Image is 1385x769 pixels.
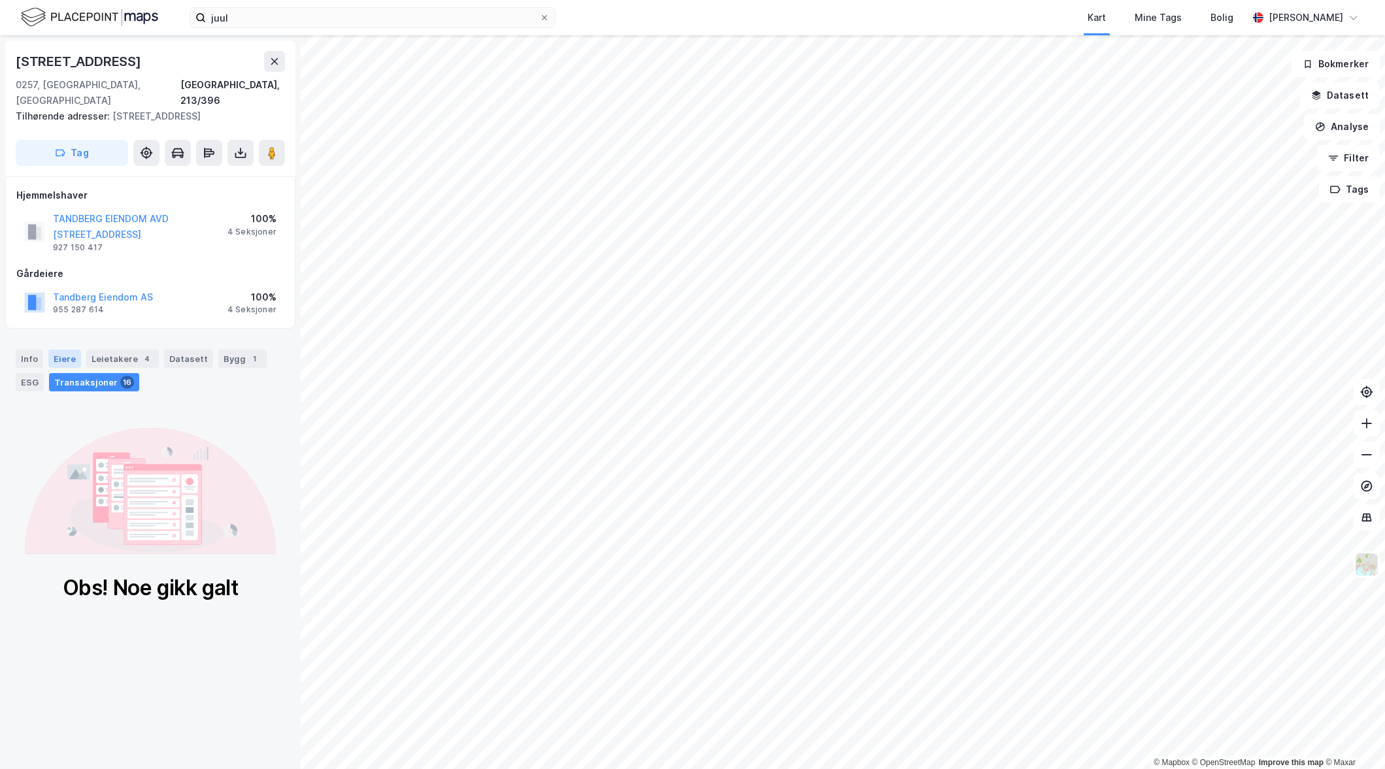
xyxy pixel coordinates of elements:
[1300,82,1380,108] button: Datasett
[49,373,139,391] div: Transaksjoner
[53,304,104,315] div: 955 287 614
[1088,10,1106,25] div: Kart
[1210,10,1233,25] div: Bolig
[227,227,276,237] div: 4 Seksjoner
[164,350,213,368] div: Datasett
[227,211,276,227] div: 100%
[16,373,44,391] div: ESG
[16,77,180,108] div: 0257, [GEOGRAPHIC_DATA], [GEOGRAPHIC_DATA]
[1259,758,1324,767] a: Improve this map
[1135,10,1182,25] div: Mine Tags
[1192,758,1256,767] a: OpenStreetMap
[16,188,284,203] div: Hjemmelshaver
[1154,758,1190,767] a: Mapbox
[180,77,285,108] div: [GEOGRAPHIC_DATA], 213/396
[227,289,276,305] div: 100%
[1304,114,1380,140] button: Analyse
[1292,51,1380,77] button: Bokmerker
[1317,145,1380,171] button: Filter
[63,575,239,601] div: Obs! Noe gikk galt
[248,352,261,365] div: 1
[16,108,275,124] div: [STREET_ADDRESS]
[1320,706,1385,769] iframe: Chat Widget
[218,350,267,368] div: Bygg
[16,266,284,282] div: Gårdeiere
[21,6,158,29] img: logo.f888ab2527a4732fd821a326f86c7f29.svg
[16,350,43,368] div: Info
[227,304,276,315] div: 4 Seksjoner
[16,140,128,166] button: Tag
[120,376,134,389] div: 16
[86,350,159,368] div: Leietakere
[16,110,112,122] span: Tilhørende adresser:
[48,350,81,368] div: Eiere
[16,51,144,72] div: [STREET_ADDRESS]
[1269,10,1343,25] div: [PERSON_NAME]
[141,352,154,365] div: 4
[1319,176,1380,203] button: Tags
[1354,552,1379,577] img: Z
[53,242,103,253] div: 927 150 417
[206,8,539,27] input: Søk på adresse, matrikkel, gårdeiere, leietakere eller personer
